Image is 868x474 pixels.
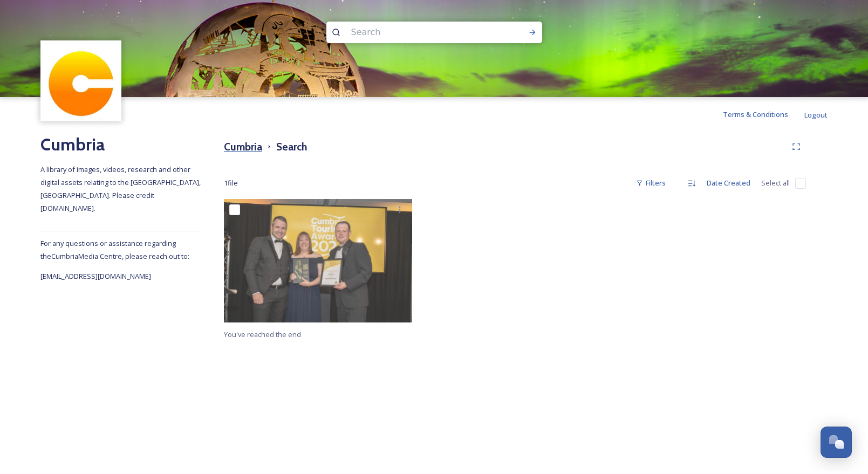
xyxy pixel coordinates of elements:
span: 1 file [224,178,238,188]
a: Terms & Conditions [723,108,804,121]
div: Filters [631,173,671,194]
span: Terms & Conditions [723,109,788,119]
div: Date Created [701,173,756,194]
span: Select all [761,178,790,188]
h3: Cumbria [224,139,262,155]
button: Open Chat [821,427,852,458]
span: You've reached the end [224,329,301,339]
img: images.jpg [42,42,120,120]
h2: Cumbria [40,132,202,157]
span: For any questions or assistance regarding the Cumbria Media Centre, please reach out to: [40,238,189,261]
span: [EMAIL_ADDRESS][DOMAIN_NAME] [40,271,151,281]
span: Logout [804,110,828,120]
span: A library of images, videos, research and other digital assets relating to the [GEOGRAPHIC_DATA],... [40,164,202,213]
img: B&B and Guest House of the Year - Sunnyside Guest House.jpg [224,199,412,322]
input: Search [346,20,494,44]
h3: Search [276,139,307,155]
